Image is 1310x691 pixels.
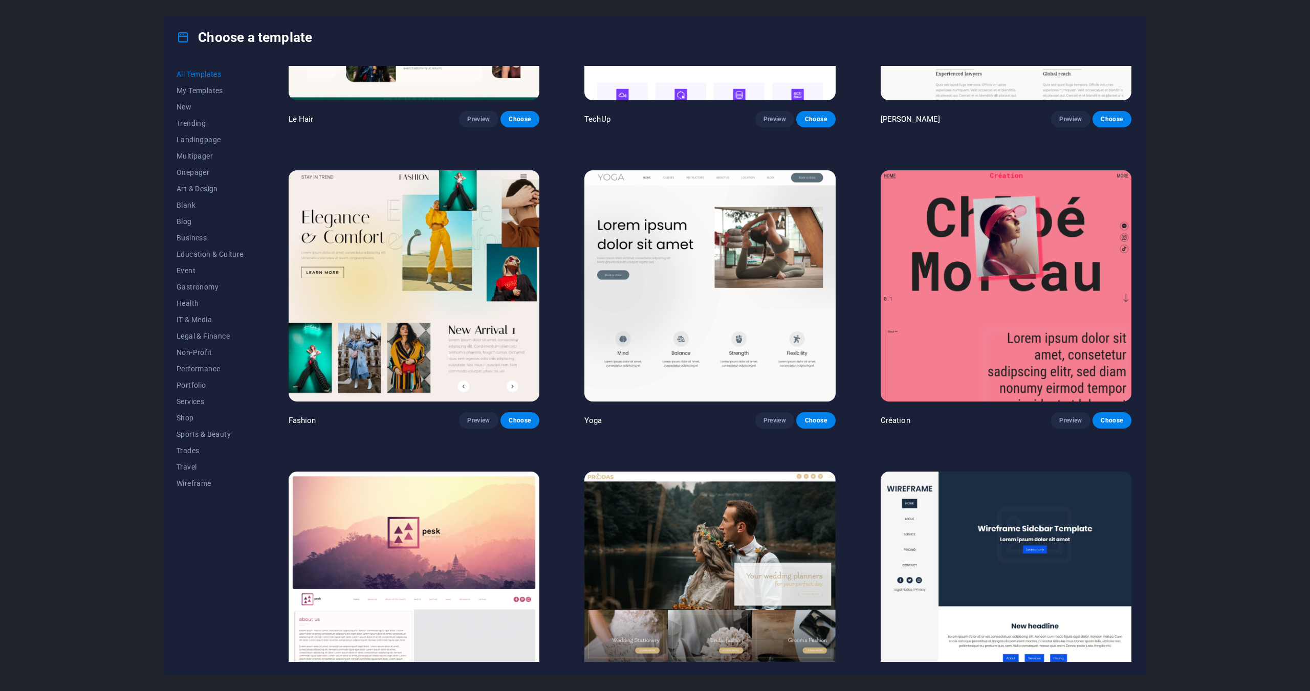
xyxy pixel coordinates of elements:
span: Legal & Finance [177,332,244,340]
button: Choose [1093,111,1131,127]
span: New [177,103,244,111]
button: Event [177,262,244,279]
button: Performance [177,361,244,377]
span: Choose [804,416,827,425]
button: IT & Media [177,311,244,328]
button: Trades [177,442,244,459]
span: Multipager [177,152,244,160]
button: Health [177,295,244,311]
button: Preview [755,412,794,429]
button: Blog [177,213,244,230]
button: Choose [796,412,835,429]
span: Art & Design [177,185,244,193]
button: New [177,99,244,115]
button: Services [177,393,244,410]
button: Gastronomy [177,279,244,295]
p: Création [881,415,910,426]
span: Trades [177,447,244,455]
button: Preview [459,412,498,429]
span: Services [177,397,244,406]
h4: Choose a template [177,29,312,46]
button: Blank [177,197,244,213]
img: Fashion [289,170,539,402]
button: Education & Culture [177,246,244,262]
button: Art & Design [177,181,244,197]
button: Choose [796,111,835,127]
p: [PERSON_NAME] [881,114,941,124]
span: Preview [1059,416,1082,425]
button: Choose [500,412,539,429]
button: Legal & Finance [177,328,244,344]
button: Shop [177,410,244,426]
span: Non-Profit [177,348,244,356]
span: Shop [177,414,244,422]
span: Landingpage [177,136,244,144]
span: My Templates [177,86,244,95]
p: Yoga [584,415,602,426]
button: Choose [1093,412,1131,429]
button: Preview [459,111,498,127]
span: Travel [177,463,244,471]
span: Preview [763,416,786,425]
button: Portfolio [177,377,244,393]
span: Choose [1101,416,1123,425]
span: Education & Culture [177,250,244,258]
button: Preview [755,111,794,127]
span: Event [177,266,244,275]
button: Onepager [177,164,244,181]
button: All Templates [177,66,244,82]
img: Création [881,170,1131,402]
span: Blog [177,217,244,226]
button: Preview [1051,111,1090,127]
span: Choose [804,115,827,123]
p: TechUp [584,114,610,124]
span: Blank [177,201,244,209]
button: My Templates [177,82,244,99]
button: Sports & Beauty [177,426,244,442]
span: Gastronomy [177,283,244,291]
button: Wireframe [177,475,244,492]
button: Preview [1051,412,1090,429]
button: Business [177,230,244,246]
button: Non-Profit [177,344,244,361]
img: Yoga [584,170,835,402]
span: Preview [467,115,490,123]
span: All Templates [177,70,244,78]
span: Sports & Beauty [177,430,244,438]
button: Multipager [177,148,244,164]
span: Preview [763,115,786,123]
span: Health [177,299,244,307]
span: Wireframe [177,479,244,487]
span: Portfolio [177,381,244,389]
span: Trending [177,119,244,127]
span: Business [177,234,244,242]
span: IT & Media [177,316,244,324]
button: Trending [177,115,244,131]
span: Performance [177,365,244,373]
span: Onepager [177,168,244,176]
span: Choose [509,416,531,425]
span: Choose [509,115,531,123]
button: Landingpage [177,131,244,148]
span: Preview [467,416,490,425]
p: Le Hair [289,114,314,124]
button: Choose [500,111,539,127]
span: Choose [1101,115,1123,123]
span: Preview [1059,115,1082,123]
p: Fashion [289,415,316,426]
button: Travel [177,459,244,475]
